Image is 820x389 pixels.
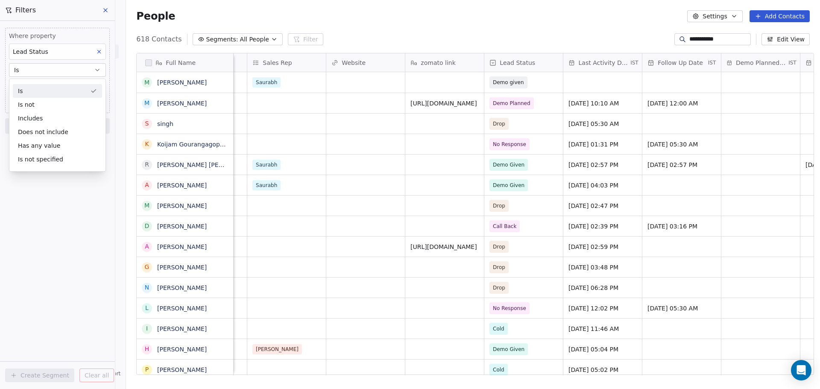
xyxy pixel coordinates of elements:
[568,222,637,231] span: [DATE] 02:39 PM
[136,10,175,23] span: People
[157,243,207,250] a: [PERSON_NAME]
[568,284,637,292] span: [DATE] 06:28 PM
[13,125,102,139] div: Does not include
[647,99,716,108] span: [DATE] 12:00 AM
[145,304,149,313] div: L
[642,53,721,72] div: Follow Up DateIST
[493,366,504,374] span: Cold
[568,181,637,190] span: [DATE] 04:03 PM
[157,100,207,107] a: [PERSON_NAME]
[145,181,149,190] div: A
[630,59,638,66] span: IST
[157,141,328,148] a: Koijam Gourangagopal [PERSON_NAME] [PERSON_NAME]
[247,53,326,72] div: Sales Rep
[252,180,281,190] span: Saurabh
[145,365,149,374] div: P
[791,360,811,380] div: Open Intercom Messenger
[157,346,207,353] a: [PERSON_NAME]
[568,140,637,149] span: [DATE] 01:31 PM
[736,58,787,67] span: Demo Planned Date
[658,58,703,67] span: Follow Up Date
[647,140,716,149] span: [DATE] 05:30 AM
[145,119,149,128] div: s
[405,53,484,72] div: zomato link
[288,33,323,45] button: Filter
[9,84,105,166] div: Suggestions
[493,345,524,354] span: Demo Given
[493,304,526,313] span: No Response
[13,98,102,111] div: Is not
[157,182,207,189] a: [PERSON_NAME]
[137,53,233,72] div: Full Name
[708,59,716,66] span: IST
[493,181,524,190] span: Demo Given
[145,242,149,251] div: A
[144,99,149,108] div: m
[240,35,269,44] span: All People
[157,79,207,86] a: [PERSON_NAME]
[145,283,149,292] div: N
[157,264,207,271] a: [PERSON_NAME]
[252,344,302,354] span: [PERSON_NAME]
[568,99,637,108] span: [DATE] 10:10 AM
[568,304,637,313] span: [DATE] 12:02 PM
[145,222,149,231] div: D
[206,35,238,44] span: Segments:
[252,77,281,88] span: Saurabh
[252,160,281,170] span: Saurabh
[493,78,524,87] span: Demo given
[568,161,637,169] span: [DATE] 02:57 PM
[493,99,530,108] span: Demo Planned
[563,53,642,72] div: Last Activity DateIST
[157,325,207,332] a: [PERSON_NAME]
[13,111,102,125] div: Includes
[568,345,637,354] span: [DATE] 05:04 PM
[326,53,405,72] div: Website
[500,58,535,67] span: Lead Status
[750,10,810,22] button: Add Contacts
[410,99,479,108] span: [URL][DOMAIN_NAME]
[263,58,292,67] span: Sales Rep
[493,161,524,169] span: Demo Given
[145,160,149,169] div: R
[568,243,637,251] span: [DATE] 02:59 PM
[145,140,149,149] div: K
[137,72,234,375] div: grid
[157,223,207,230] a: [PERSON_NAME]
[145,345,149,354] div: H
[568,325,637,333] span: [DATE] 11:46 AM
[493,325,504,333] span: Cold
[157,161,258,168] a: [PERSON_NAME] [PERSON_NAME]
[157,202,207,209] a: [PERSON_NAME]
[761,33,810,45] button: Edit View
[788,59,797,66] span: IST
[493,284,505,292] span: Drop
[144,201,149,210] div: M
[157,305,207,312] a: [PERSON_NAME]
[493,120,505,128] span: Drop
[146,324,148,333] div: I
[157,366,207,373] a: [PERSON_NAME]
[579,58,629,67] span: Last Activity Date
[157,284,207,291] a: [PERSON_NAME]
[687,10,742,22] button: Settings
[484,53,563,72] div: Lead Status
[493,202,505,210] span: Drop
[721,53,800,72] div: Demo Planned DateIST
[13,139,102,152] div: Has any value
[166,58,196,67] span: Full Name
[647,161,716,169] span: [DATE] 02:57 PM
[421,58,455,67] span: zomato link
[493,222,516,231] span: Call Back
[410,243,479,251] span: [URL][DOMAIN_NAME]
[13,152,102,166] div: Is not specified
[157,120,173,127] a: singh
[136,34,182,44] span: 618 Contacts
[568,202,637,210] span: [DATE] 02:47 PM
[145,263,149,272] div: G
[647,304,716,313] span: [DATE] 05:30 AM
[144,78,149,87] div: M
[647,222,716,231] span: [DATE] 03:16 PM
[493,243,505,251] span: Drop
[568,263,637,272] span: [DATE] 03:48 PM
